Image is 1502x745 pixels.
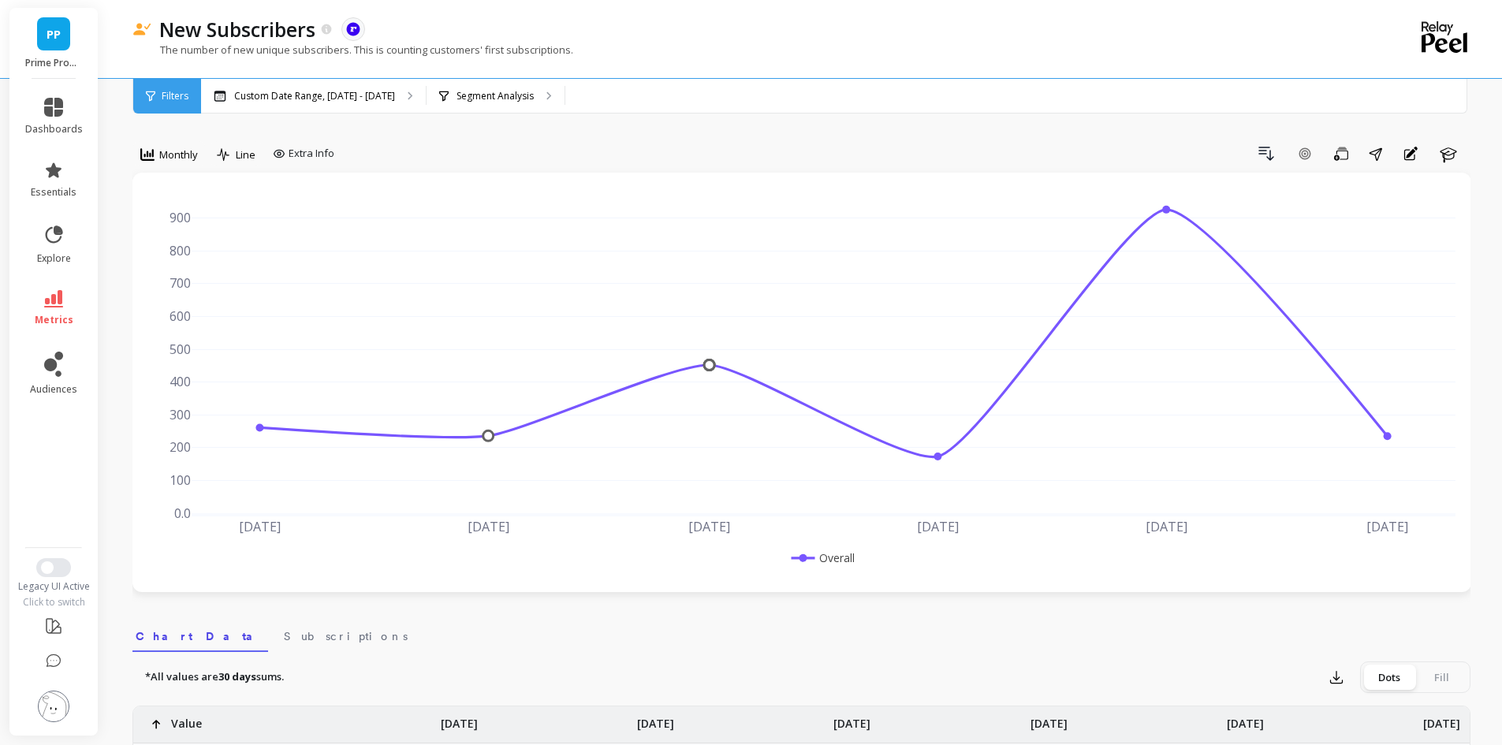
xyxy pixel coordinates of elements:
[25,57,83,69] p: Prime Prometics™
[30,383,77,396] span: audiences
[132,616,1470,652] nav: Tabs
[35,314,73,326] span: metrics
[236,147,255,162] span: Line
[1423,706,1460,732] p: [DATE]
[36,558,71,577] button: Switch to New UI
[136,628,265,644] span: Chart Data
[159,16,315,43] p: New Subscribers
[1415,665,1467,690] div: Fill
[132,43,573,57] p: The number of new unique subscribers. This is counting customers' first subscriptions.
[346,22,360,36] img: api.recharge.svg
[441,706,478,732] p: [DATE]
[162,90,188,102] span: Filters
[637,706,674,732] p: [DATE]
[38,691,69,722] img: profile picture
[1031,706,1068,732] p: [DATE]
[171,706,202,732] p: Value
[132,23,151,36] img: header icon
[218,669,256,684] strong: 30 days
[37,252,71,265] span: explore
[284,628,408,644] span: Subscriptions
[1363,665,1415,690] div: Dots
[289,146,334,162] span: Extra Info
[457,90,534,102] p: Segment Analysis
[47,25,61,43] span: PP
[833,706,870,732] p: [DATE]
[145,669,284,685] p: *All values are sums.
[159,147,198,162] span: Monthly
[234,90,395,102] p: Custom Date Range, [DATE] - [DATE]
[9,596,99,609] div: Click to switch
[25,123,83,136] span: dashboards
[9,580,99,593] div: Legacy UI Active
[1227,706,1264,732] p: [DATE]
[31,186,76,199] span: essentials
